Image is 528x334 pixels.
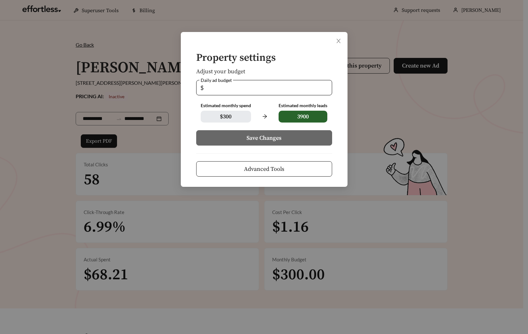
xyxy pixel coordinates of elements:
button: Save Changes [196,130,332,146]
span: arrow-right [259,110,271,123]
span: close [336,38,341,44]
a: Advanced Tools [196,166,332,172]
h4: Property settings [196,52,332,64]
button: Advanced Tools [196,161,332,177]
span: $ [200,80,204,95]
span: $ 300 [201,111,251,123]
h5: Adjust your budget [196,68,332,75]
div: Estimated monthly spend [201,103,251,108]
button: Close [330,32,348,50]
span: 3900 [279,111,327,123]
span: Advanced Tools [244,165,284,173]
div: Estimated monthly leads [279,103,327,108]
